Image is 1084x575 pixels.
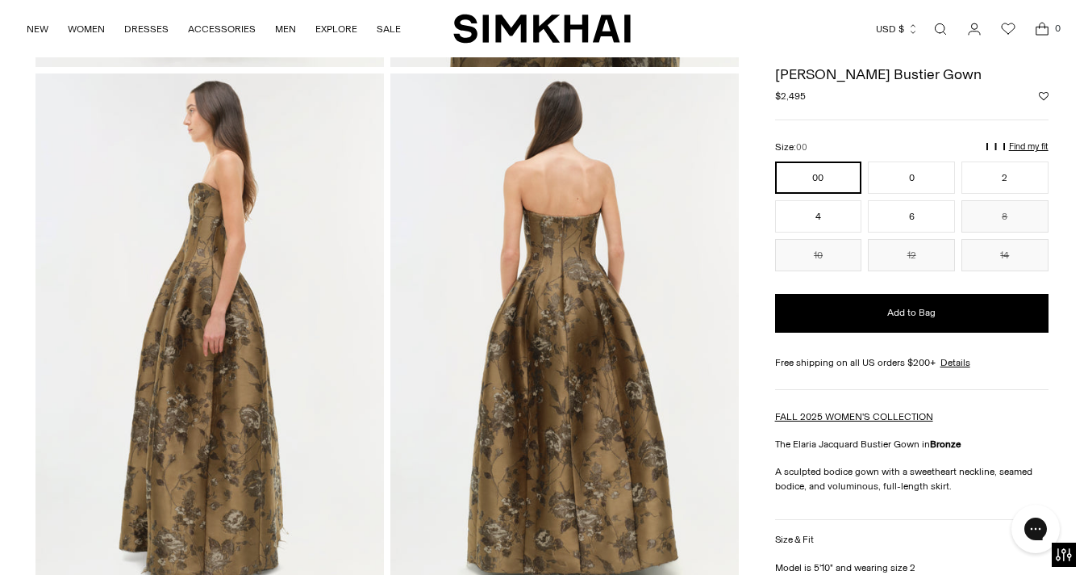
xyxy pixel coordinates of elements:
a: Open cart modal [1026,13,1058,45]
button: 0 [868,162,955,194]
a: SIMKHAI [453,13,631,44]
div: Free shipping on all US orders $200+ [775,355,1049,370]
button: Add to Wishlist [1039,91,1049,101]
button: 14 [961,239,1049,271]
label: Size: [775,140,807,155]
button: 4 [775,200,862,233]
iframe: Sign Up via Text for Offers [13,514,162,562]
a: MEN [275,11,296,47]
button: 6 [868,200,955,233]
button: 2 [961,162,1049,194]
a: EXPLORE [315,11,357,47]
button: Add to Bag [775,294,1049,333]
a: Wishlist [992,13,1024,45]
a: NEW [27,11,48,47]
p: The Elaria Jacquard Bustier Gown in [775,437,1049,451]
h1: [PERSON_NAME] Bustier Gown [775,67,1049,82]
button: 00 [775,162,862,194]
span: 0 [1050,21,1065,36]
button: 10 [775,239,862,271]
span: 00 [796,142,807,153]
button: Size & Fit [775,520,1049,561]
a: DRESSES [124,11,169,47]
button: USD $ [876,11,919,47]
a: Details [940,355,970,370]
span: Add to Bag [887,306,936,320]
p: A sculpted bodice gown with a sweetheart neckline, seamed bodice, and voluminous, full-length skirt. [775,464,1049,493]
a: FALL 2025 WOMEN'S COLLECTION [775,411,933,422]
a: Go to the account page [958,13,990,45]
a: SALE [377,11,401,47]
button: 12 [868,239,955,271]
h3: Size & Fit [775,535,814,545]
a: ACCESSORIES [188,11,256,47]
iframe: Gorgias live chat messenger [1003,499,1068,559]
strong: Bronze [930,439,961,450]
a: Open search modal [924,13,957,45]
button: 8 [961,200,1049,233]
a: WOMEN [68,11,105,47]
span: $2,495 [775,89,806,103]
